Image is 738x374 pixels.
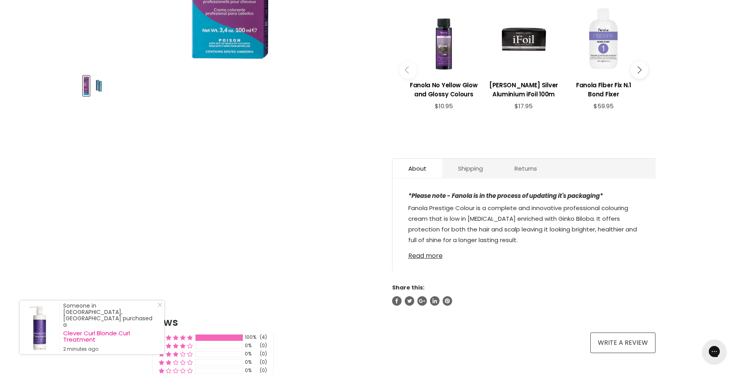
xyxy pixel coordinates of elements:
h2: Customer Reviews [83,315,655,329]
a: Returns [499,159,553,178]
img: Fanola Color [93,77,105,95]
div: Someone in [GEOGRAPHIC_DATA], [GEOGRAPHIC_DATA] purchased a [63,303,156,352]
a: About [392,159,442,178]
span: $17.95 [515,102,533,110]
a: Write a review [590,333,655,353]
svg: Close Icon [158,303,162,307]
a: Clever Curl Blonde Curl Treatment [63,330,156,343]
h3: Fanola Fiber Fix N.1 Bond Fixer [567,81,639,99]
div: 100% [245,334,257,341]
a: Shipping [442,159,499,178]
div: Product thumbnails [82,73,379,96]
span: $59.95 [593,102,614,110]
a: Read more [408,248,640,259]
button: Fanola Color [92,76,106,96]
a: View product:Fanola Fiber Fix N.1 Bond Fixer [567,75,639,103]
span: $10.95 [435,102,453,110]
strong: *Please note - Fanola is in the process of updating it's packaging* [408,192,603,200]
h3: [PERSON_NAME] Silver Aluminium iFoil 100m [488,81,560,99]
div: 100% (4) reviews with 5 star rating [159,334,193,341]
iframe: Gorgias live chat messenger [699,337,730,366]
a: Close Notification [154,303,162,310]
button: Fanola Color [83,76,90,96]
span: Share this: [392,284,424,291]
aside: Share this: [392,284,655,305]
a: Visit product page [20,301,59,354]
small: 2 minutes ago [63,346,156,352]
a: View product:Robert de Soto Silver Aluminium iFoil 100m [488,75,560,103]
p: Key Benefits: [408,247,640,259]
p: Fanola Prestige Colour is a complete and innovative professional colouring cream that is low in [... [408,203,640,247]
img: Fanola Color [84,77,89,95]
div: (4) [260,334,267,341]
a: View product:Fanola No Yellow Glow and Glossy Colours [408,75,480,103]
h3: Fanola No Yellow Glow and Glossy Colours [408,81,480,99]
